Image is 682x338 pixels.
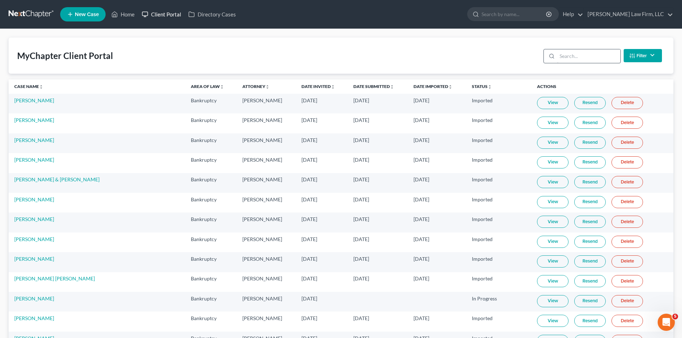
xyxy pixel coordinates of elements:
td: [PERSON_NAME] [237,292,296,312]
span: [DATE] [353,117,369,123]
span: [DATE] [353,176,369,182]
td: Bankruptcy [185,94,237,113]
span: [DATE] [301,256,317,262]
a: Delete [611,156,643,168]
a: [PERSON_NAME] [14,97,54,103]
a: Client Portal [138,8,185,21]
span: [DATE] [301,295,317,302]
a: View [537,176,569,188]
i: unfold_more [331,85,335,89]
td: Imported [466,193,531,212]
a: Resend [574,275,606,287]
td: [PERSON_NAME] [237,153,296,173]
td: Imported [466,272,531,292]
span: [DATE] [353,275,369,281]
th: Actions [531,79,673,94]
i: unfold_more [265,85,270,89]
a: Delete [611,196,643,208]
a: Delete [611,176,643,188]
span: [DATE] [413,157,429,163]
a: Case Nameunfold_more [14,84,43,89]
a: View [537,315,569,327]
td: [PERSON_NAME] [237,232,296,252]
td: Bankruptcy [185,312,237,331]
span: [DATE] [413,256,429,262]
span: [DATE] [301,275,317,281]
td: Imported [466,232,531,252]
span: [DATE] [353,256,369,262]
td: Bankruptcy [185,252,237,272]
a: View [537,137,569,149]
td: Imported [466,133,531,153]
a: Statusunfold_more [472,84,492,89]
a: [PERSON_NAME] [14,117,54,123]
span: [DATE] [413,196,429,202]
a: Directory Cases [185,8,240,21]
span: [DATE] [301,137,317,143]
a: Delete [611,216,643,228]
a: View [537,295,569,307]
td: [PERSON_NAME] [237,252,296,272]
span: [DATE] [301,117,317,123]
a: Delete [611,275,643,287]
td: Imported [466,113,531,133]
span: [DATE] [301,196,317,202]
span: [DATE] [301,157,317,163]
i: unfold_more [488,85,492,89]
a: [PERSON_NAME] [14,196,54,202]
a: [PERSON_NAME] & [PERSON_NAME] [14,176,100,182]
a: View [537,275,569,287]
span: 5 [672,314,678,319]
a: Resend [574,255,606,268]
a: View [537,156,569,168]
a: Date Importedunfold_more [413,84,453,89]
td: [PERSON_NAME] [237,173,296,193]
td: Imported [466,252,531,272]
i: unfold_more [39,85,43,89]
a: Resend [574,196,606,208]
span: [DATE] [301,236,317,242]
td: In Progress [466,292,531,312]
a: Delete [611,236,643,248]
td: [PERSON_NAME] [237,133,296,153]
a: Delete [611,97,643,109]
span: [DATE] [301,315,317,321]
td: Imported [466,94,531,113]
td: [PERSON_NAME] [237,193,296,212]
span: [DATE] [413,275,429,281]
td: Bankruptcy [185,212,237,232]
input: Search by name... [482,8,547,21]
a: Help [559,8,583,21]
a: [PERSON_NAME] [14,295,54,302]
a: [PERSON_NAME] [14,315,54,321]
a: [PERSON_NAME] [14,256,54,262]
span: [DATE] [353,216,369,222]
td: [PERSON_NAME] [237,94,296,113]
td: Imported [466,153,531,173]
a: Area of Lawunfold_more [191,84,224,89]
td: Imported [466,312,531,331]
a: View [537,117,569,129]
iframe: Intercom live chat [658,314,675,331]
span: [DATE] [353,137,369,143]
a: Resend [574,176,606,188]
a: Home [108,8,138,21]
a: Delete [611,137,643,149]
a: [PERSON_NAME] [14,137,54,143]
a: [PERSON_NAME] [PERSON_NAME] [14,275,95,281]
span: [DATE] [301,216,317,222]
a: Resend [574,315,606,327]
td: [PERSON_NAME] [237,212,296,232]
a: Delete [611,255,643,268]
td: Bankruptcy [185,173,237,193]
span: [DATE] [413,216,429,222]
a: Resend [574,117,606,129]
a: Delete [611,295,643,307]
a: Resend [574,156,606,168]
a: View [537,97,569,109]
a: View [537,236,569,248]
a: Date Invitedunfold_more [301,84,335,89]
span: [DATE] [353,315,369,321]
input: Search... [557,49,620,63]
a: Date Submittedunfold_more [353,84,394,89]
